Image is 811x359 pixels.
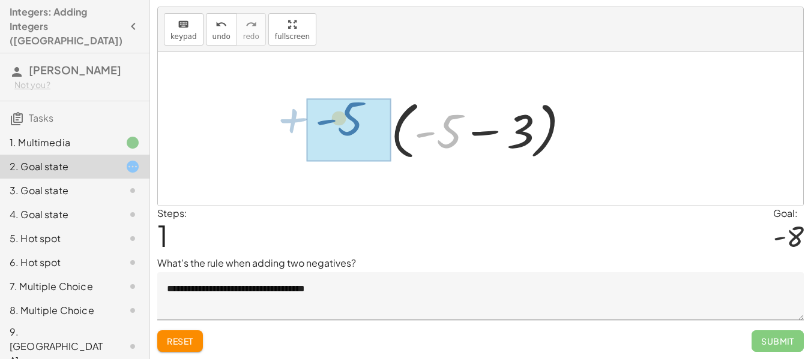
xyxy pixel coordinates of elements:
[213,32,231,41] span: undo
[125,339,140,354] i: Task not started.
[237,13,266,46] button: redoredo
[275,32,310,41] span: fullscreen
[10,231,106,246] div: 5. Hot spot
[29,111,53,124] span: Tasks
[164,13,204,46] button: keyboardkeypad
[243,32,259,41] span: redo
[125,279,140,294] i: Task not started.
[178,17,189,32] i: keyboard
[157,330,203,352] button: Reset
[157,217,168,254] span: 1
[10,279,106,294] div: 7. Multiple Choice
[10,5,122,48] h4: Integers: Adding Integers ([GEOGRAPHIC_DATA])
[773,206,804,221] div: Goal:
[246,17,257,32] i: redo
[268,13,316,46] button: fullscreen
[10,303,106,318] div: 8. Multiple Choice
[14,79,140,91] div: Not you?
[206,13,237,46] button: undoundo
[125,207,140,222] i: Task not started.
[125,303,140,318] i: Task not started.
[157,207,187,219] label: Steps:
[157,256,804,270] p: What's the rule when adding two negatives?
[10,183,106,198] div: 3. Goal state
[29,63,121,77] span: [PERSON_NAME]
[125,159,140,174] i: Task started.
[10,159,106,174] div: 2. Goal state
[10,135,106,150] div: 1. Multimedia
[216,17,227,32] i: undo
[125,255,140,270] i: Task not started.
[125,231,140,246] i: Task not started.
[10,255,106,270] div: 6. Hot spot
[10,207,106,222] div: 4. Goal state
[167,336,193,346] span: Reset
[170,32,197,41] span: keypad
[125,183,140,198] i: Task not started.
[125,135,140,150] i: Task finished.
